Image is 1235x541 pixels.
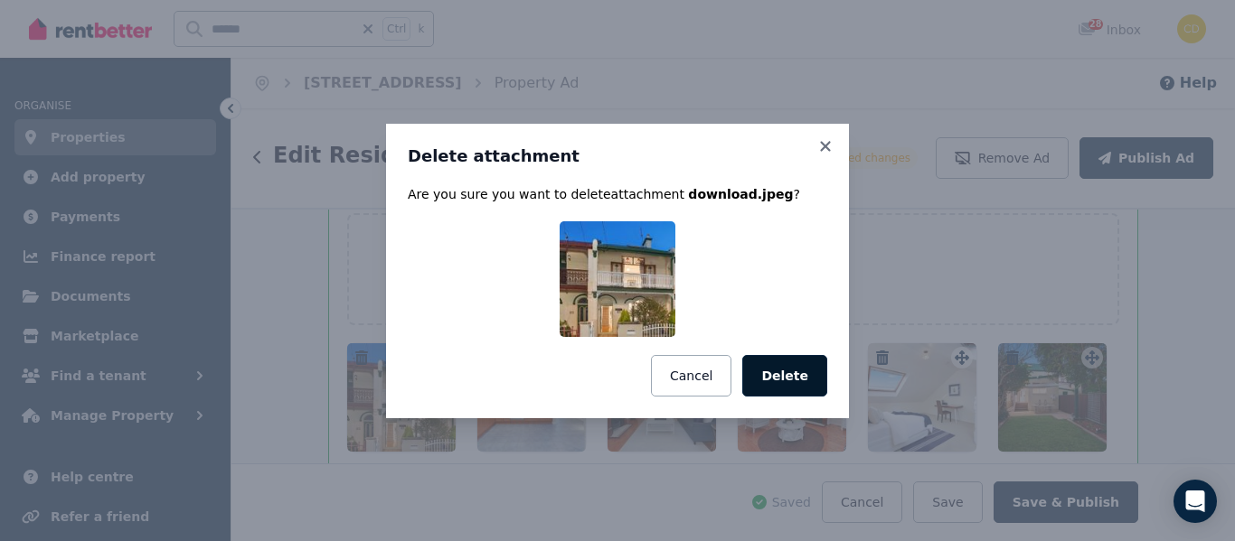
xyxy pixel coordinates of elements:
span: download.jpeg [688,187,793,201]
p: Are you sure you want to delete attachment ? [408,185,827,203]
button: Cancel [651,355,731,396]
div: Open Intercom Messenger [1174,480,1217,523]
img: download.jpeg [560,221,675,337]
h3: Delete attachment [408,145,827,167]
button: Delete [742,355,827,396]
